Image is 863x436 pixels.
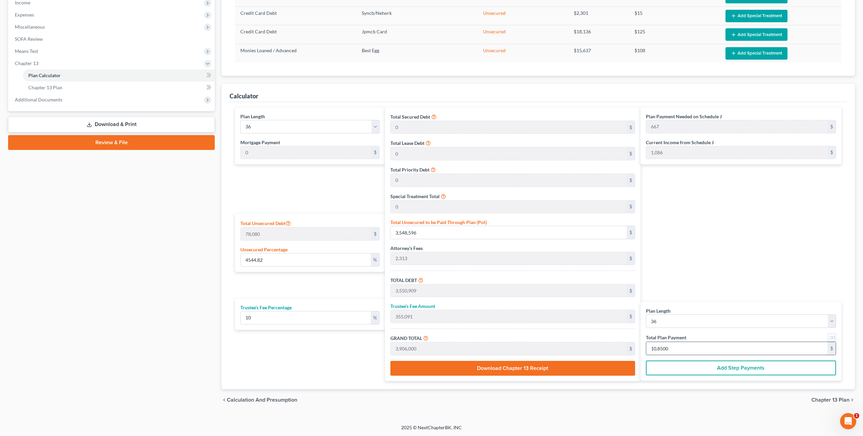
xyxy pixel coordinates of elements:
[390,113,430,120] label: Total Secured Debt
[478,7,569,25] td: Unsecured
[391,284,627,297] input: 0.00
[627,310,635,323] div: $
[646,146,828,159] input: 0.00
[568,7,629,25] td: $2,301
[646,113,722,120] label: Plan Payment Needed on Schedule J
[390,335,422,342] label: GRAND TOTAL
[391,226,627,239] input: 0.00
[568,44,629,62] td: $15,637
[646,361,836,375] button: Add Step Payments
[240,139,280,146] label: Mortgage Payment
[15,97,62,102] span: Additional Documents
[390,219,487,226] label: Total Unsecured to be Paid Through Plan (Pot)
[15,60,38,66] span: Chapter 13
[390,193,440,200] label: Special Treatment Total
[627,121,635,134] div: $
[390,166,429,173] label: Total Priority Debt
[725,28,787,41] button: Add Special Treatment
[627,226,635,239] div: $
[391,121,627,134] input: 0.00
[241,146,371,159] input: 0.00
[828,333,836,342] a: Round to nearest dollar
[235,44,356,62] td: Monies Loaned / Advanced
[646,307,671,314] label: Plan Length
[828,120,836,133] div: $
[646,334,686,341] label: Total Plan Payment
[627,147,635,160] div: $
[240,304,292,311] label: Trustee’s Fee Percentage
[240,113,265,120] label: Plan Length
[828,342,836,355] div: $
[371,311,379,324] div: %
[391,174,627,187] input: 0.00
[646,139,714,146] label: Current Income from Schedule J
[8,117,215,132] a: Download & Print
[230,92,258,100] div: Calculator
[15,12,34,18] span: Expenses
[391,147,627,160] input: 0.00
[627,174,635,187] div: $
[23,69,215,82] a: Plan Calculator
[235,7,356,25] td: Credit Card Debt
[240,246,288,253] label: Unsecured Percentage
[568,25,629,44] td: $18,136
[627,284,635,297] div: $
[646,120,828,133] input: 0.00
[371,253,379,266] div: %
[240,219,291,227] label: Total Unsecured Debt
[646,342,828,355] input: 0.00
[241,253,371,266] input: 0.00
[28,72,61,78] span: Plan Calculator
[629,7,720,25] td: $15
[391,252,627,265] input: 0.00
[221,397,227,403] i: chevron_left
[390,361,635,376] button: Download Chapter 13 Receipt
[811,397,850,403] span: Chapter 13 Plan
[371,227,379,240] div: $
[629,25,720,44] td: $125
[356,7,478,25] td: Syncb/Netwrk
[241,227,371,240] input: 0.00
[371,146,379,159] div: $
[811,397,855,403] button: Chapter 13 Plan chevron_right
[391,342,627,355] input: 0.00
[15,24,45,30] span: Miscellaneous
[627,200,635,213] div: $
[391,310,627,323] input: 0.00
[390,139,424,147] label: Total Lease Debt
[478,25,569,44] td: Unsecured
[28,85,62,90] span: Chapter 13 Plan
[627,342,635,355] div: $
[235,25,356,44] td: Credit Card Debt
[627,252,635,265] div: $
[356,25,478,44] td: Jpmcb Card
[850,397,855,403] i: chevron_right
[854,413,859,418] span: 1
[15,48,38,54] span: Means Test
[23,82,215,94] a: Chapter 13 Plan
[840,413,856,429] iframe: Intercom live chat
[828,146,836,159] div: $
[227,397,297,403] span: Calculation and Presumption
[629,44,720,62] td: $108
[241,311,371,324] input: 0.00
[356,44,478,62] td: Best Egg
[15,36,43,42] span: SOFA Review
[390,245,423,252] label: Attorney’s Fees
[390,303,435,310] label: Trustee’s Fee Amount
[478,44,569,62] td: Unsecured
[390,277,417,284] label: TOTAL DEBT
[725,10,787,22] button: Add Special Treatment
[9,33,215,45] a: SOFA Review
[221,397,297,403] button: chevron_left Calculation and Presumption
[725,47,787,60] button: Add Special Treatment
[8,135,215,150] a: Review & File
[391,200,627,213] input: 0.00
